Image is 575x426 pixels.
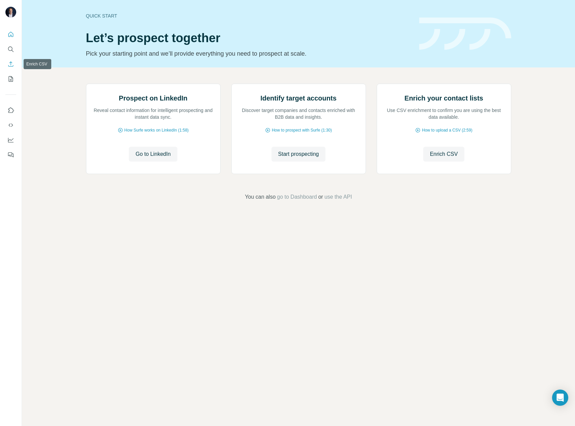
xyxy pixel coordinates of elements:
[238,107,359,120] p: Discover target companies and contacts enriched with B2B data and insights.
[277,193,317,201] button: go to Dashboard
[5,58,16,70] button: Enrich CSV
[271,147,326,162] button: Start prospecting
[129,147,177,162] button: Go to LinkedIn
[5,73,16,85] button: My lists
[5,28,16,40] button: Quick start
[119,93,187,103] h2: Prospect on LinkedIn
[419,18,511,50] img: banner
[5,43,16,55] button: Search
[5,149,16,161] button: Feedback
[86,49,411,58] p: Pick your starting point and we’ll provide everything you need to prospect at scale.
[136,150,171,158] span: Go to LinkedIn
[430,150,458,158] span: Enrich CSV
[245,193,276,201] span: You can also
[404,93,483,103] h2: Enrich your contact lists
[86,12,411,19] div: Quick start
[5,104,16,116] button: Use Surfe on LinkedIn
[5,7,16,18] img: Avatar
[5,134,16,146] button: Dashboard
[423,147,465,162] button: Enrich CSV
[5,119,16,131] button: Use Surfe API
[324,193,352,201] button: use the API
[278,150,319,158] span: Start prospecting
[272,127,332,133] span: How to prospect with Surfe (1:30)
[260,93,337,103] h2: Identify target accounts
[384,107,504,120] p: Use CSV enrichment to confirm you are using the best data available.
[318,193,323,201] span: or
[124,127,189,133] span: How Surfe works on LinkedIn (1:58)
[552,390,568,406] div: Open Intercom Messenger
[86,31,411,45] h1: Let’s prospect together
[422,127,472,133] span: How to upload a CSV (2:59)
[93,107,213,120] p: Reveal contact information for intelligent prospecting and instant data sync.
